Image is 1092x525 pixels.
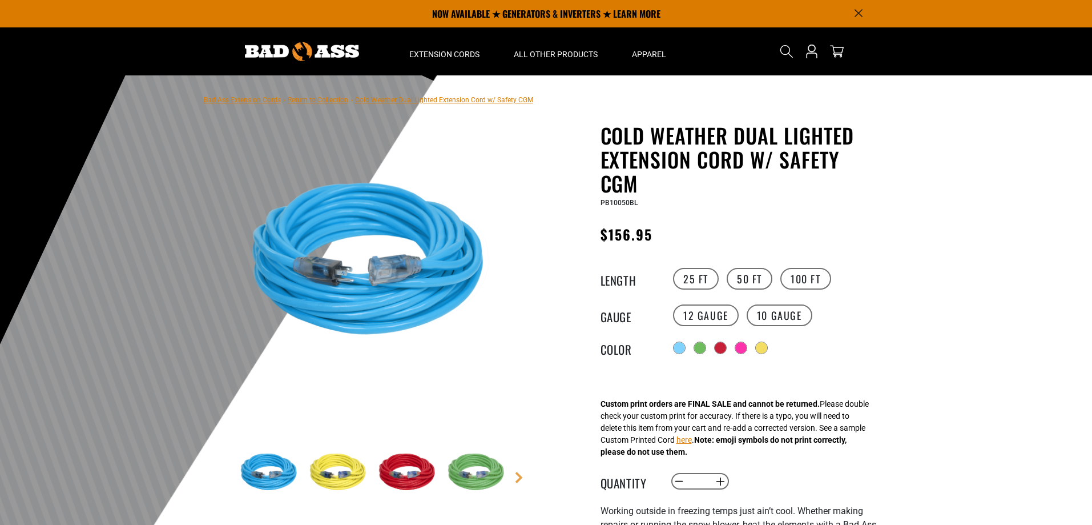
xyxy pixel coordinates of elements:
strong: Custom print orders are FINAL SALE and cannot be returned. [601,399,820,408]
summary: Extension Cords [392,27,497,75]
legend: Color [601,340,658,355]
span: Cold Weather Dual Lighted Extension Cord w/ Safety CGM [355,96,533,104]
label: 50 FT [727,268,772,290]
button: here [676,434,692,446]
span: › [350,96,353,104]
label: 10 Gauge [747,304,812,326]
img: Yellow [307,440,373,506]
span: All Other Products [514,49,598,59]
span: Extension Cords [409,49,479,59]
summary: Apparel [615,27,683,75]
label: 100 FT [780,268,831,290]
summary: Search [777,42,796,61]
nav: breadcrumbs [204,93,533,106]
a: Return to Collection [288,96,348,104]
span: Apparel [632,49,666,59]
strong: Note: emoji symbols do not print correctly, please do not use them. [601,435,847,456]
legend: Length [601,271,658,286]
h1: Cold Weather Dual Lighted Extension Cord w/ Safety CGM [601,123,880,195]
a: Bad Ass Extension Cords [204,96,281,104]
img: Bad Ass Extension Cords [245,42,359,61]
legend: Gauge [601,308,658,323]
img: Light Blue [237,126,513,401]
span: PB10050BL [601,199,638,207]
a: Next [513,472,525,483]
label: Quantity [601,474,658,489]
span: $156.95 [601,224,653,245]
label: 25 FT [673,268,719,290]
img: Red [376,440,442,506]
div: Please double check your custom print for accuracy. If there is a typo, you will need to delete t... [601,398,869,458]
img: Green [445,440,511,506]
summary: All Other Products [497,27,615,75]
label: 12 Gauge [673,304,739,326]
span: › [283,96,285,104]
img: Light Blue [237,440,304,506]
